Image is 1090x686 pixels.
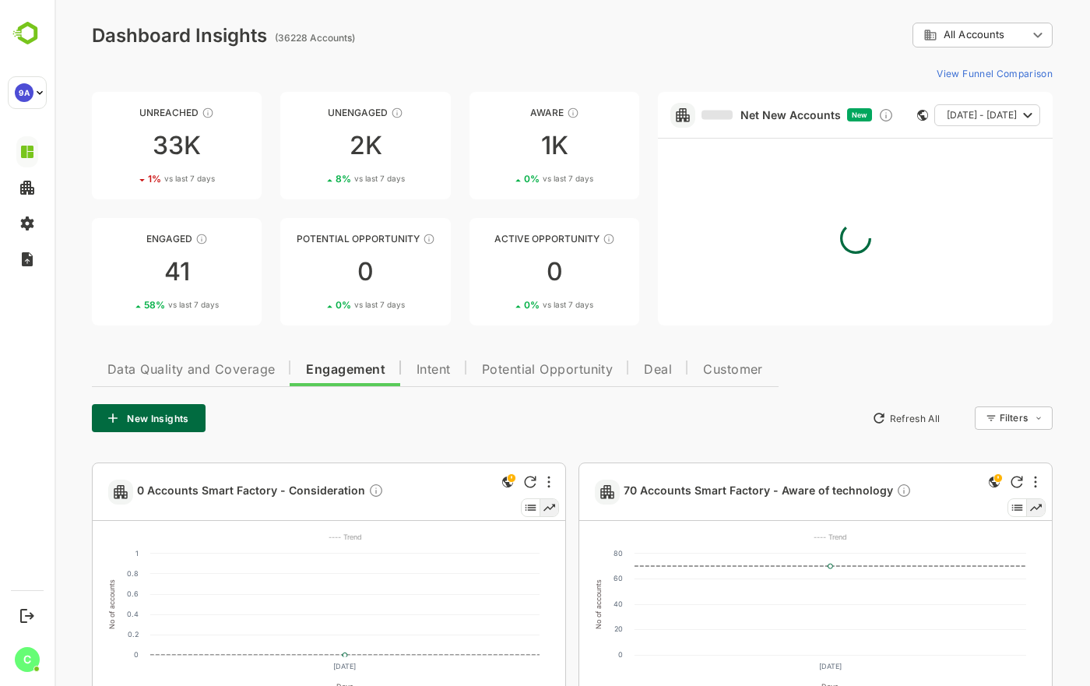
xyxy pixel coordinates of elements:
text: ---- Trend [274,533,308,541]
a: UnengagedThese accounts have not shown enough engagement and need nurturing2K8%vs last 7 days [226,92,396,199]
a: 70 Accounts Smart Factory - Aware of technologyDescription not present [569,483,863,501]
span: 0 Accounts Smart Factory - Consideration [83,483,329,501]
div: All Accounts [869,28,973,42]
div: This is a global insight. Segment selection is not applicable for this view [930,473,949,494]
span: New [797,111,813,119]
text: 1 [81,549,84,558]
div: Discover new ICP-fit accounts showing engagement — via intent surges, anonymous website visits, L... [824,107,839,123]
button: New Insights [37,404,151,432]
div: 1K [415,133,585,158]
div: C [15,647,40,672]
text: 0.6 [72,589,84,598]
span: vs last 7 days [300,173,350,185]
div: These accounts have just entered the buying cycle and need further nurturing [512,107,525,119]
div: This is a global insight. Segment selection is not applicable for this view [444,473,462,494]
a: Potential OpportunityThese accounts are MQAs and can be passed on to Inside Sales00%vs last 7 days [226,218,396,325]
a: AwareThese accounts have just entered the buying cycle and need further nurturing1K0%vs last 7 days [415,92,585,199]
div: Refresh [469,476,482,488]
text: ---- Trend [759,533,793,541]
span: Customer [649,364,708,376]
text: 40 [559,600,568,608]
div: 1 % [93,173,160,185]
div: Refresh [956,476,969,488]
span: vs last 7 days [488,299,539,311]
span: [DATE] - [DATE] [892,105,962,125]
text: 0 [564,650,568,659]
div: 58 % [90,299,164,311]
div: These accounts are MQAs and can be passed on to Inside Sales [368,233,381,245]
div: Engaged [37,233,207,244]
div: These accounts have open opportunities which might be at any of the Sales Stages [548,233,561,245]
span: vs last 7 days [488,173,539,185]
div: This card does not support filter and segments [863,110,874,121]
div: More [979,476,983,488]
div: Active Opportunity [415,233,585,244]
div: More [493,476,496,488]
img: logo_orange.svg [25,25,37,37]
button: [DATE] - [DATE] [880,104,986,126]
div: Filters [944,404,998,432]
div: 0 [226,259,396,284]
div: Description not present [842,483,857,501]
a: Net New Accounts [647,108,786,122]
text: No of accounts [53,579,62,629]
a: EngagedThese accounts are warm, further nurturing would qualify them to MQAs4158%vs last 7 days [37,218,207,325]
div: Filters [945,412,973,424]
span: Potential Opportunity [427,364,559,376]
div: 0 % [469,299,539,311]
a: UnreachedThese accounts have not been engaged with for a defined time period33K1%vs last 7 days [37,92,207,199]
button: Logout [16,605,37,626]
div: 8 % [281,173,350,185]
text: 60 [559,574,568,582]
div: Domaine [80,92,120,102]
div: Aware [415,107,585,118]
div: 0 [415,259,585,284]
img: tab_domain_overview_orange.svg [63,90,76,103]
a: 0 Accounts Smart Factory - ConsiderationDescription not present [83,483,336,501]
div: 41 [37,259,207,284]
span: Intent [362,364,396,376]
span: All Accounts [889,29,950,40]
img: BambooboxLogoMark.f1c84d78b4c51b1a7b5f700c9845e183.svg [8,19,47,48]
div: Description not present [314,483,329,501]
text: 0.4 [72,610,84,618]
span: vs last 7 days [300,299,350,311]
a: Active OpportunityThese accounts have open opportunities which might be at any of the Sales Stage... [415,218,585,325]
text: 0 [79,650,84,659]
div: Mots-clés [194,92,238,102]
div: 33K [37,133,207,158]
text: 0.8 [72,569,84,578]
div: Unreached [37,107,207,118]
span: 70 Accounts Smart Factory - Aware of technology [569,483,857,501]
div: Dashboard Insights [37,24,213,47]
button: Refresh All [810,406,892,431]
text: 0.2 [73,630,84,639]
div: Domaine: [URL] [40,40,115,53]
div: 0 % [281,299,350,311]
img: tab_keywords_by_traffic_grey.svg [177,90,189,103]
text: 20 [560,624,568,633]
text: [DATE] [765,662,787,670]
span: Engagement [251,364,331,376]
div: 9A [15,83,33,102]
div: Potential Opportunity [226,233,396,244]
img: website_grey.svg [25,40,37,53]
div: These accounts have not been engaged with for a defined time period [147,107,160,119]
div: Unengaged [226,107,396,118]
div: These accounts are warm, further nurturing would qualify them to MQAs [141,233,153,245]
div: 2K [226,133,396,158]
text: 80 [559,549,568,558]
span: vs last 7 days [110,173,160,185]
span: Data Quality and Coverage [53,364,220,376]
span: vs last 7 days [114,299,164,311]
div: These accounts have not shown enough engagement and need nurturing [336,107,349,119]
div: v 4.0.25 [44,25,76,37]
div: 0 % [469,173,539,185]
span: Deal [589,364,617,376]
text: [DATE] [279,662,301,670]
text: No of accounts [540,579,548,629]
div: All Accounts [858,20,998,51]
ag: (36228 Accounts) [220,32,305,44]
button: View Funnel Comparison [876,61,998,86]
